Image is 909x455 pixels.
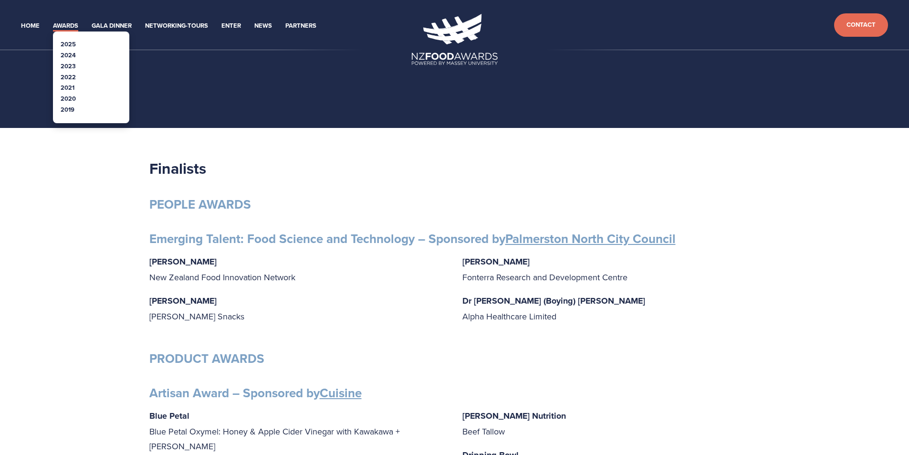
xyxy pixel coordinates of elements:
[149,295,217,307] strong: [PERSON_NAME]
[320,384,362,402] a: Cuisine
[61,73,76,82] a: 2022
[149,230,676,248] strong: Emerging Talent: Food Science and Technology – Sponsored by
[462,410,566,422] strong: [PERSON_NAME] Nutrition
[149,410,189,422] strong: Blue Petal
[834,13,888,37] a: Contact
[61,105,74,114] a: 2019
[149,254,447,285] p: New Zealand Food Innovation Network
[149,349,264,368] strong: PRODUCT AWARDS
[149,293,447,324] p: [PERSON_NAME] Snacks
[92,21,132,32] a: Gala Dinner
[149,408,447,454] p: Blue Petal Oxymel: Honey & Apple Cider Vinegar with Kawakawa + [PERSON_NAME]
[53,21,78,32] a: Awards
[145,21,208,32] a: Networking-Tours
[149,157,206,180] strong: Finalists
[61,94,76,103] a: 2020
[61,40,76,49] a: 2025
[462,408,760,439] p: Beef Tallow
[149,384,362,402] strong: Artisan Award – Sponsored by
[505,230,676,248] a: Palmerston North City Council
[61,83,74,92] a: 2021
[149,195,251,213] strong: PEOPLE AWARDS
[61,51,76,60] a: 2024
[149,255,217,268] strong: [PERSON_NAME]
[462,255,530,268] strong: [PERSON_NAME]
[254,21,272,32] a: News
[221,21,241,32] a: Enter
[21,21,40,32] a: Home
[462,254,760,285] p: Fonterra Research and Development Centre
[285,21,316,32] a: Partners
[462,293,760,324] p: Alpha Healthcare Limited
[61,62,76,71] a: 2023
[462,295,645,307] strong: Dr [PERSON_NAME] (Boying) [PERSON_NAME]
